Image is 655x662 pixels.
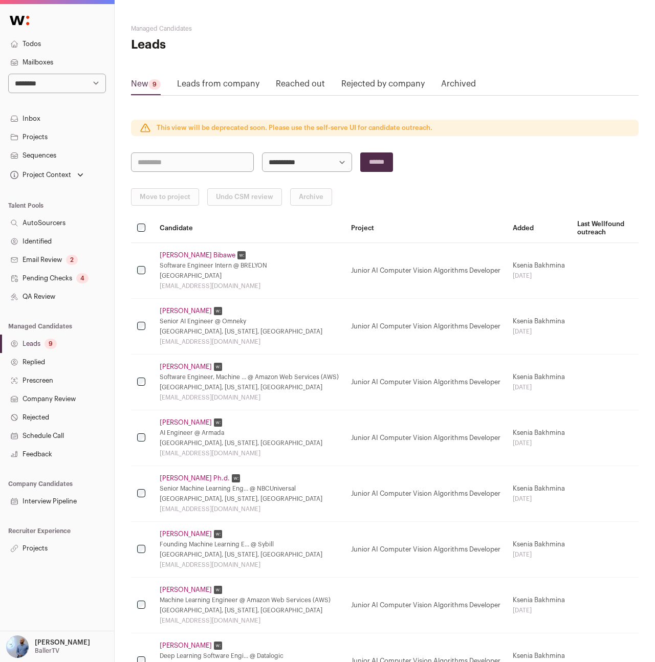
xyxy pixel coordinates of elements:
[513,550,565,559] div: [DATE]
[160,540,339,548] div: Founding Machine Learning E... @ Sybill
[4,635,92,658] button: Open dropdown
[507,578,571,633] td: Ksenia Bakhmina
[507,299,571,355] td: Ksenia Bakhmina
[160,642,212,650] a: [PERSON_NAME]
[345,243,507,299] td: Junior AI Computer Vision Algorithms Developer
[507,355,571,410] td: Ksenia Bakhmina
[160,373,339,381] div: Software Engineer, Machine ... @ Amazon Web Services (AWS)
[160,282,339,290] div: [EMAIL_ADDRESS][DOMAIN_NAME]
[4,10,35,31] img: Wellfound
[160,317,339,325] div: Senior AI Engineer @ Omneky
[131,25,300,33] h2: Managed Candidates
[160,652,339,660] div: Deep Learning Software Engi... @ Datalogic
[345,578,507,633] td: Junior AI Computer Vision Algorithms Developer
[160,550,339,559] div: [GEOGRAPHIC_DATA], [US_STATE], [GEOGRAPHIC_DATA]
[160,251,235,259] a: [PERSON_NAME] Bibawe
[66,255,78,265] div: 2
[441,78,476,94] a: Archived
[160,561,339,569] div: [EMAIL_ADDRESS][DOMAIN_NAME]
[513,383,565,391] div: [DATE]
[160,363,212,371] a: [PERSON_NAME]
[507,243,571,299] td: Ksenia Bakhmina
[571,214,639,243] th: Last Wellfound outreach
[160,495,339,503] div: [GEOGRAPHIC_DATA], [US_STATE], [GEOGRAPHIC_DATA]
[160,606,339,614] div: [GEOGRAPHIC_DATA], [US_STATE], [GEOGRAPHIC_DATA]
[160,596,339,604] div: Machine Learning Engineer @ Amazon Web Services (AWS)
[160,393,339,402] div: [EMAIL_ADDRESS][DOMAIN_NAME]
[8,171,71,179] div: Project Context
[160,338,339,346] div: [EMAIL_ADDRESS][DOMAIN_NAME]
[154,214,345,243] th: Candidate
[160,307,212,315] a: [PERSON_NAME]
[160,449,339,457] div: [EMAIL_ADDRESS][DOMAIN_NAME]
[76,273,89,283] div: 4
[507,214,571,243] th: Added
[160,530,212,538] a: [PERSON_NAME]
[6,635,29,658] img: 97332-medium_jpg
[276,78,325,94] a: Reached out
[341,78,425,94] a: Rejected by company
[160,616,339,625] div: [EMAIL_ADDRESS][DOMAIN_NAME]
[345,299,507,355] td: Junior AI Computer Vision Algorithms Developer
[513,327,565,336] div: [DATE]
[513,439,565,447] div: [DATE]
[507,410,571,466] td: Ksenia Bakhmina
[177,78,259,94] a: Leads from company
[513,495,565,503] div: [DATE]
[160,586,212,594] a: [PERSON_NAME]
[513,606,565,614] div: [DATE]
[345,410,507,466] td: Junior AI Computer Vision Algorithms Developer
[160,418,212,427] a: [PERSON_NAME]
[160,272,339,280] div: [GEOGRAPHIC_DATA]
[160,429,339,437] div: AI Engineer @ Armada
[507,466,571,522] td: Ksenia Bakhmina
[160,439,339,447] div: [GEOGRAPHIC_DATA], [US_STATE], [GEOGRAPHIC_DATA]
[131,37,300,53] h1: Leads
[345,522,507,578] td: Junior AI Computer Vision Algorithms Developer
[513,272,565,280] div: [DATE]
[160,261,339,270] div: Software Engineer Intern @ BRELYON
[160,327,339,336] div: [GEOGRAPHIC_DATA], [US_STATE], [GEOGRAPHIC_DATA]
[131,78,161,94] a: New
[148,79,161,90] div: 9
[507,522,571,578] td: Ksenia Bakhmina
[35,638,90,647] p: [PERSON_NAME]
[345,214,507,243] th: Project
[35,647,59,655] p: BallerTV
[160,474,230,482] a: [PERSON_NAME] Ph.d.
[157,124,432,132] p: This view will be deprecated soon. Please use the self-serve UI for candidate outreach.
[160,484,339,493] div: Senior Machine Learning Eng... @ NBCUniversal
[8,168,85,182] button: Open dropdown
[160,505,339,513] div: [EMAIL_ADDRESS][DOMAIN_NAME]
[160,383,339,391] div: [GEOGRAPHIC_DATA], [US_STATE], [GEOGRAPHIC_DATA]
[45,339,57,349] div: 9
[345,355,507,410] td: Junior AI Computer Vision Algorithms Developer
[345,466,507,522] td: Junior AI Computer Vision Algorithms Developer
